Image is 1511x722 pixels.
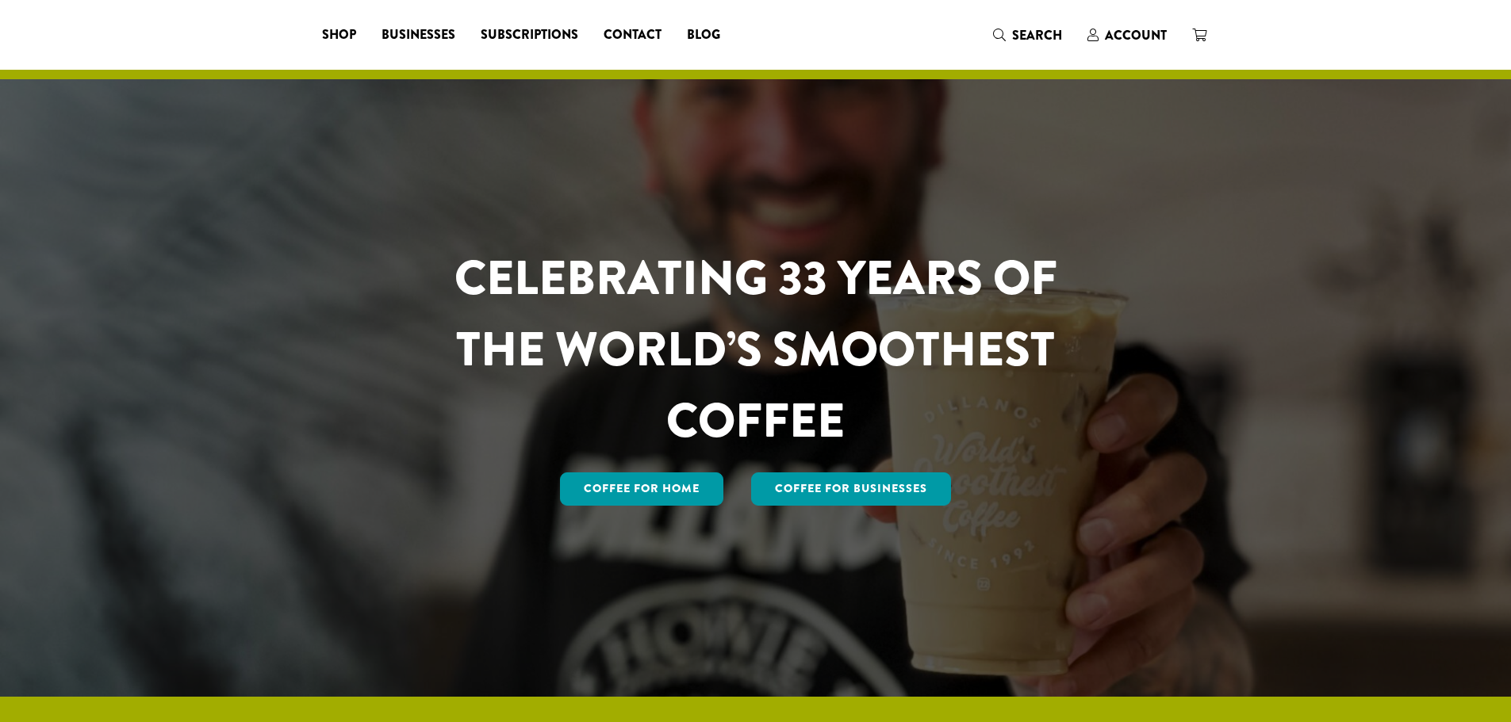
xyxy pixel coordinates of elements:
[687,25,720,45] span: Blog
[751,472,951,506] a: Coffee For Businesses
[481,25,578,45] span: Subscriptions
[322,25,356,45] span: Shop
[1012,26,1062,44] span: Search
[408,243,1104,457] h1: CELEBRATING 33 YEARS OF THE WORLD’S SMOOTHEST COFFEE
[980,22,1075,48] a: Search
[1105,26,1167,44] span: Account
[604,25,662,45] span: Contact
[560,472,723,506] a: Coffee for Home
[382,25,455,45] span: Businesses
[309,22,369,48] a: Shop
